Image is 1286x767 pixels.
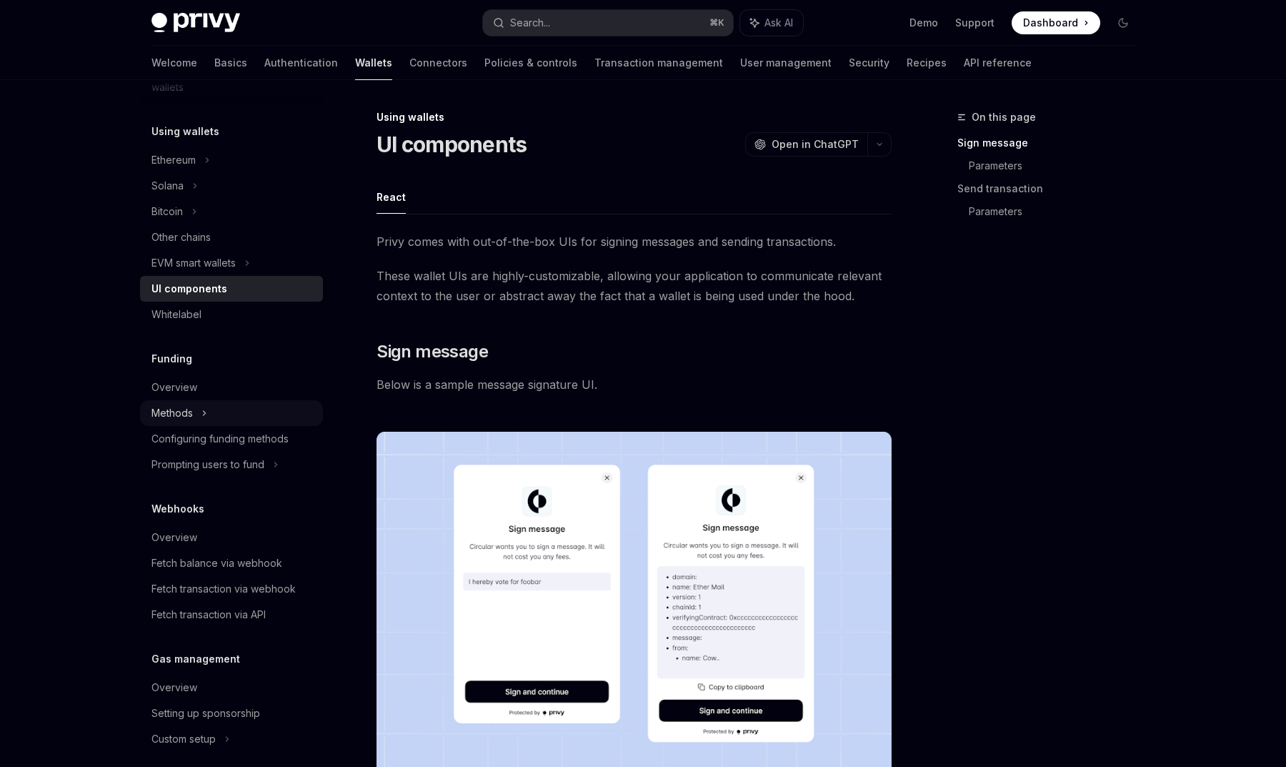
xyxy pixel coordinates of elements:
a: Recipes [907,46,947,80]
span: Sign message [377,340,488,363]
span: Below is a sample message signature UI. [377,375,892,395]
a: User management [740,46,832,80]
a: Authentication [264,46,338,80]
span: These wallet UIs are highly-customizable, allowing your application to communicate relevant conte... [377,266,892,306]
div: Solana [151,177,184,194]
a: Parameters [969,154,1146,177]
span: Dashboard [1023,16,1078,30]
a: Overview [140,375,323,400]
button: Toggle dark mode [1112,11,1135,34]
div: UI components [151,280,227,297]
a: Overview [140,675,323,701]
a: Welcome [151,46,197,80]
a: Send transaction [957,177,1146,200]
span: Open in ChatGPT [772,137,859,152]
a: Fetch transaction via API [140,602,323,628]
button: Search...⌘K [483,10,733,36]
div: Fetch balance via webhook [151,555,282,572]
a: Wallets [355,46,392,80]
div: Other chains [151,229,211,246]
a: UI components [140,276,323,302]
span: ⌘ K [709,17,724,29]
div: Bitcoin [151,203,183,220]
div: Overview [151,529,197,546]
a: Connectors [409,46,467,80]
img: dark logo [151,13,240,33]
a: Setting up sponsorship [140,701,323,726]
a: Demo [909,16,938,30]
span: Ask AI [764,16,793,30]
a: Whitelabel [140,302,323,327]
a: Configuring funding methods [140,426,323,452]
div: Overview [151,379,197,396]
a: Fetch transaction via webhook [140,576,323,602]
button: Ask AI [740,10,803,36]
div: Custom setup [151,731,216,748]
h1: UI components [377,132,527,157]
a: Policies & controls [484,46,577,80]
a: Security [849,46,889,80]
h5: Funding [151,350,192,367]
div: Using wallets [377,110,892,124]
span: On this page [972,109,1036,126]
div: EVM smart wallets [151,254,236,272]
a: Fetch balance via webhook [140,550,323,576]
h5: Gas management [151,650,240,668]
span: Privy comes with out-of-the-box UIs for signing messages and sending transactions. [377,232,892,252]
h5: Using wallets [151,123,219,140]
a: Sign message [957,132,1146,154]
div: Fetch transaction via webhook [151,580,296,598]
a: Parameters [969,200,1146,223]
div: Prompting users to fund [151,456,264,473]
a: Transaction management [594,46,723,80]
a: Basics [214,46,247,80]
div: Setting up sponsorship [151,705,260,722]
div: Methods [151,405,193,422]
div: Fetch transaction via API [151,606,266,623]
a: Other chains [140,224,323,250]
button: React [377,180,406,214]
div: Ethereum [151,152,196,169]
div: Configuring funding methods [151,430,289,447]
a: API reference [964,46,1032,80]
button: Open in ChatGPT [745,132,867,157]
h5: Webhooks [151,500,204,518]
div: Search... [510,14,550,31]
a: Dashboard [1012,11,1100,34]
div: Whitelabel [151,306,201,323]
a: Overview [140,525,323,550]
div: Overview [151,679,197,696]
a: Support [955,16,995,30]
